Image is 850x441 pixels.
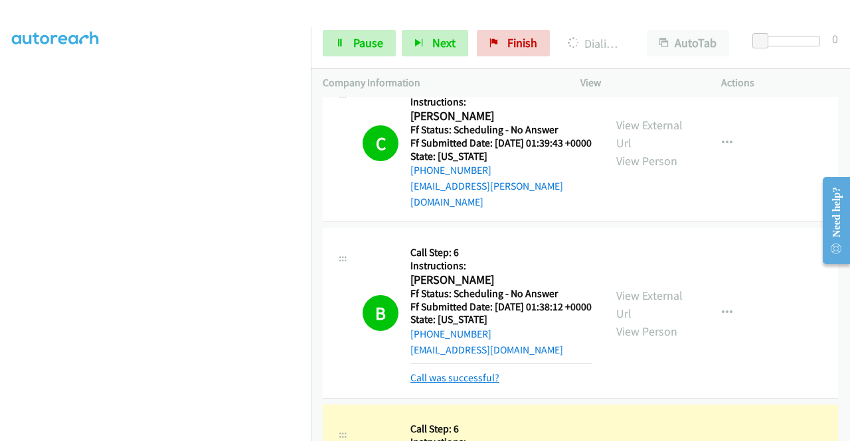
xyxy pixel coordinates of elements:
iframe: Resource Center [812,168,850,273]
a: View Person [616,324,677,339]
h5: Ff Status: Scheduling - No Answer [410,287,592,300]
p: Dialing [PERSON_NAME] [568,34,623,52]
p: Company Information [323,75,556,91]
a: [PHONE_NUMBER] [410,328,491,340]
a: [EMAIL_ADDRESS][PERSON_NAME][DOMAIN_NAME] [410,180,563,208]
h5: Ff Status: Scheduling - No Answer [410,123,592,137]
span: Pause [353,35,383,50]
p: Actions [721,75,838,91]
h1: B [363,295,398,331]
h2: [PERSON_NAME] [410,273,588,288]
h5: Instructions: [410,259,592,273]
a: View External Url [616,117,683,151]
div: Delay between calls (in seconds) [759,36,820,46]
h5: State: [US_STATE] [410,313,592,326]
span: Next [432,35,456,50]
a: View Person [616,153,677,168]
a: [EMAIL_ADDRESS][DOMAIN_NAME] [410,344,563,356]
a: Call was successful? [410,371,499,384]
h5: Call Step: 6 [410,422,592,436]
h1: C [363,125,398,161]
a: Finish [477,30,550,56]
h5: State: [US_STATE] [410,150,592,163]
a: Pause [323,30,396,56]
button: Next [402,30,468,56]
div: 0 [832,30,838,48]
a: View External Url [616,288,683,321]
h5: Ff Submitted Date: [DATE] 01:39:43 +0000 [410,137,592,150]
a: [PHONE_NUMBER] [410,164,491,176]
span: Finish [507,35,537,50]
h5: Instructions: [410,95,592,109]
p: View [580,75,697,91]
button: AutoTab [647,30,729,56]
h5: Ff Submitted Date: [DATE] 01:38:12 +0000 [410,300,592,314]
h2: [PERSON_NAME] [410,109,588,124]
h5: Call Step: 6 [410,246,592,259]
